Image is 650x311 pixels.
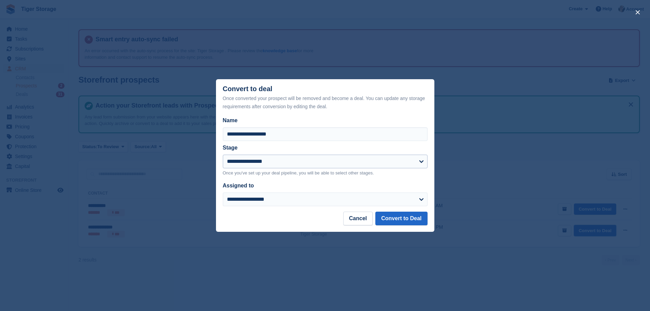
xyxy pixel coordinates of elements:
label: Assigned to [223,183,254,188]
button: close [632,7,643,18]
div: Convert to deal [223,85,428,111]
button: Cancel [343,212,373,225]
label: Name [223,116,428,125]
label: Stage [223,145,238,151]
div: Once converted your prospect will be removed and become a deal. You can update any storage requir... [223,94,428,111]
button: Convert to Deal [375,212,427,225]
p: Once you've set up your deal pipeline, you will be able to select other stages. [223,170,428,176]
